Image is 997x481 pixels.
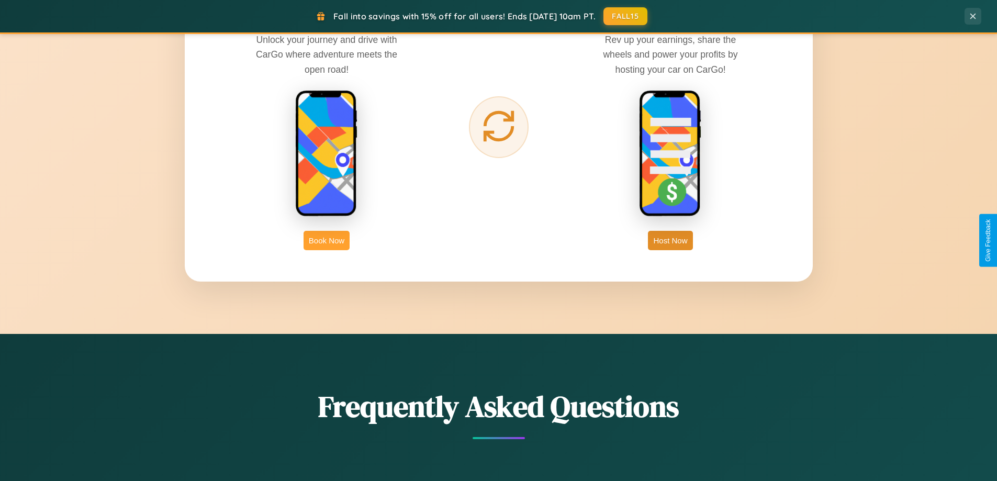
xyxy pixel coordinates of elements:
p: Rev up your earnings, share the wheels and power your profits by hosting your car on CarGo! [592,32,749,76]
img: rent phone [295,90,358,218]
img: host phone [639,90,702,218]
button: Host Now [648,231,692,250]
button: FALL15 [603,7,647,25]
div: Give Feedback [984,219,992,262]
p: Unlock your journey and drive with CarGo where adventure meets the open road! [248,32,405,76]
button: Book Now [304,231,350,250]
span: Fall into savings with 15% off for all users! Ends [DATE] 10am PT. [333,11,596,21]
h2: Frequently Asked Questions [185,386,813,427]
